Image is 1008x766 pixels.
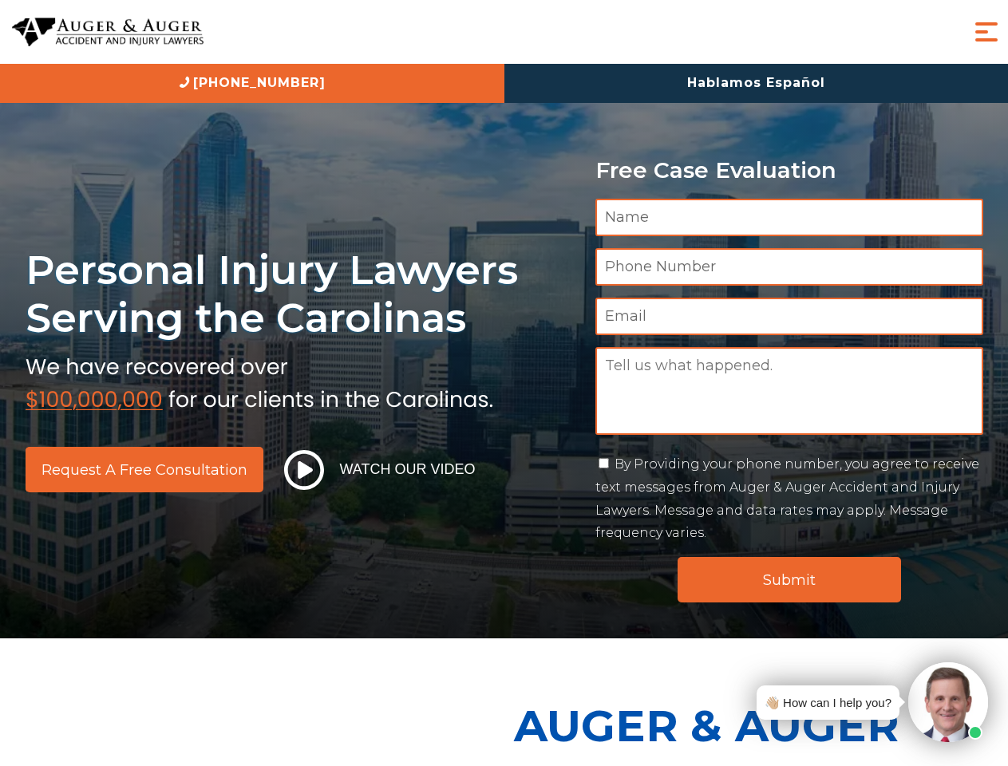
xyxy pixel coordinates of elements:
[26,350,493,411] img: sub text
[908,662,988,742] img: Intaker widget Avatar
[595,158,983,183] p: Free Case Evaluation
[970,16,1002,48] button: Menu
[595,199,983,236] input: Name
[12,18,204,47] img: Auger & Auger Accident and Injury Lawyers Logo
[595,248,983,286] input: Phone Number
[279,449,480,491] button: Watch Our Video
[595,298,983,335] input: Email
[765,692,891,713] div: 👋🏼 How can I help you?
[595,456,979,540] label: By Providing your phone number, you agree to receive text messages from Auger & Auger Accident an...
[42,463,247,477] span: Request a Free Consultation
[26,447,263,492] a: Request a Free Consultation
[514,686,999,765] p: Auger & Auger
[678,557,901,602] input: Submit
[26,246,576,342] h1: Personal Injury Lawyers Serving the Carolinas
